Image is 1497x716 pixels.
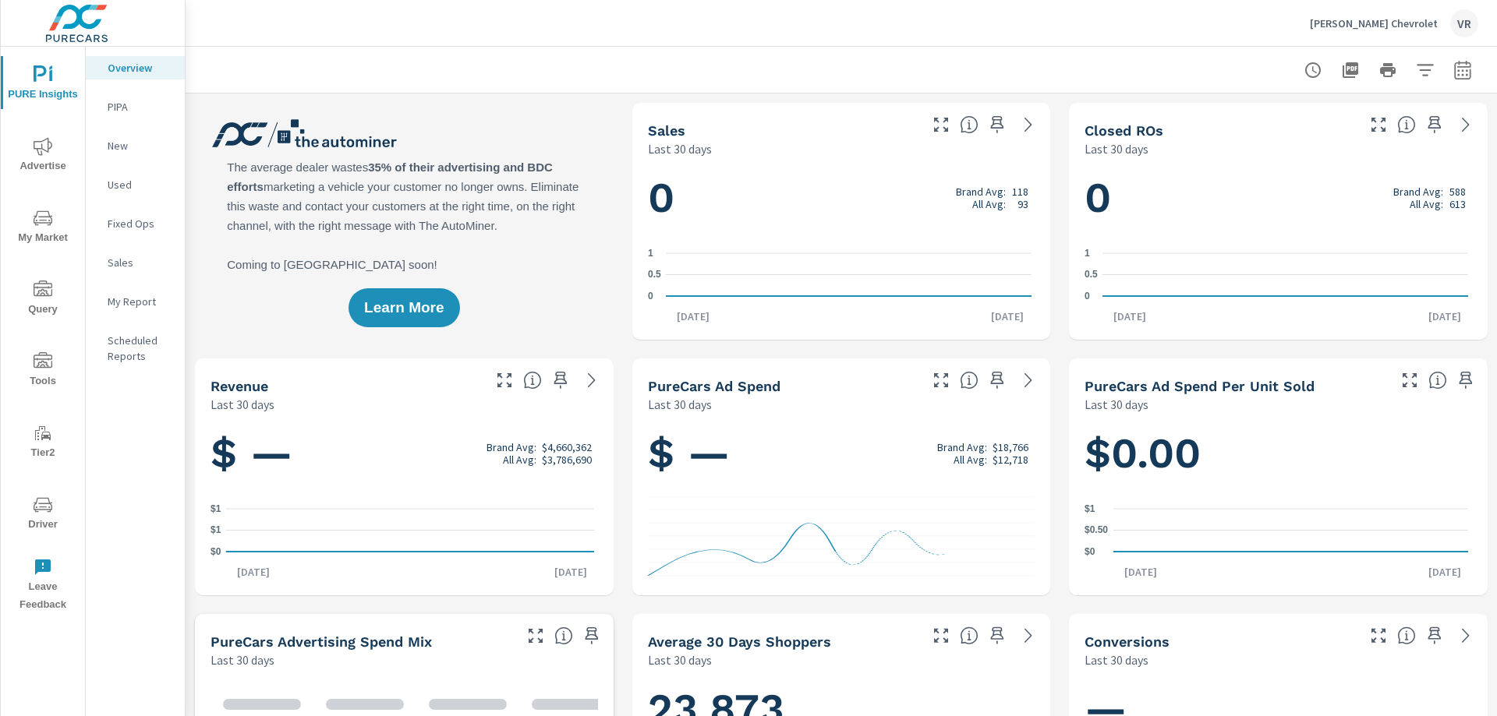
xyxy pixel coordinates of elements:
span: PURE Insights [5,65,80,104]
h5: Revenue [211,378,268,394]
text: 1 [1085,248,1090,259]
p: All Avg: [1410,198,1443,210]
p: New [108,138,172,153]
h5: Conversions [1085,633,1170,650]
div: Fixed Ops [86,212,185,235]
div: Overview [86,56,185,79]
div: New [86,134,185,157]
p: Last 30 days [648,395,712,414]
text: $1 [211,525,221,536]
span: The number of dealer-specified goals completed by a visitor. [Source: This data is provided by th... [1397,626,1416,645]
span: Save this to your personalized report [1422,112,1447,137]
h1: 0 [1085,171,1472,224]
span: Tier2 [5,424,80,462]
p: Fixed Ops [108,216,172,231]
p: [DATE] [980,309,1035,324]
p: My Report [108,294,172,309]
button: Select Date Range [1447,55,1478,86]
button: Print Report [1372,55,1403,86]
p: [DATE] [1113,564,1168,580]
h5: PureCars Ad Spend [648,378,780,394]
button: Make Fullscreen [929,623,954,648]
h5: Sales [648,122,685,139]
div: nav menu [1,47,85,620]
span: Driver [5,496,80,534]
h1: $0.00 [1085,427,1472,480]
div: My Report [86,290,185,313]
div: Used [86,173,185,196]
p: Brand Avg: [487,441,536,453]
p: Overview [108,60,172,76]
span: Save this to your personalized report [985,623,1010,648]
p: [DATE] [666,309,720,324]
p: Last 30 days [1085,395,1148,414]
p: 118 [1012,185,1028,198]
button: Make Fullscreen [492,368,517,393]
button: Make Fullscreen [1366,623,1391,648]
a: See more details in report [1016,623,1041,648]
a: See more details in report [1016,112,1041,137]
p: [DATE] [226,564,281,580]
a: See more details in report [579,368,604,393]
text: $1 [1085,503,1095,514]
p: 613 [1449,198,1466,210]
div: VR [1450,9,1478,37]
button: Make Fullscreen [523,623,548,648]
span: A rolling 30 day total of daily Shoppers on the dealership website, averaged over the selected da... [960,626,979,645]
p: Brand Avg: [937,441,987,453]
p: Brand Avg: [956,185,1006,198]
text: $0 [1085,546,1095,557]
p: Last 30 days [1085,139,1148,158]
button: Make Fullscreen [929,112,954,137]
button: "Export Report to PDF" [1335,55,1366,86]
p: PIPA [108,99,172,115]
text: 0 [648,291,653,302]
h5: Closed ROs [1085,122,1163,139]
p: [DATE] [543,564,598,580]
span: Tools [5,352,80,390]
div: Sales [86,251,185,274]
text: $1 [211,503,221,514]
p: Last 30 days [211,651,274,669]
h5: Average 30 Days Shoppers [648,633,831,650]
span: My Market [5,209,80,247]
button: Make Fullscreen [929,368,954,393]
button: Make Fullscreen [1397,368,1422,393]
span: This table looks at how you compare to the amount of budget you spend per channel as opposed to y... [554,626,573,645]
p: Last 30 days [211,395,274,414]
div: PIPA [86,95,185,118]
p: $4,660,362 [542,441,592,453]
p: 588 [1449,185,1466,198]
p: Used [108,177,172,192]
span: Save this to your personalized report [1422,623,1447,648]
p: Last 30 days [1085,651,1148,669]
button: Learn More [349,288,459,327]
p: $3,786,690 [542,453,592,466]
p: [DATE] [1102,309,1157,324]
span: Save this to your personalized report [579,623,604,648]
h5: PureCars Advertising Spend Mix [211,633,432,650]
h5: PureCars Ad Spend Per Unit Sold [1085,378,1315,394]
span: Save this to your personalized report [985,112,1010,137]
button: Make Fullscreen [1366,112,1391,137]
span: Leave Feedback [5,558,80,614]
span: Advertise [5,137,80,175]
p: [PERSON_NAME] Chevrolet [1310,16,1438,30]
p: [DATE] [1417,564,1472,580]
div: Scheduled Reports [86,329,185,368]
text: $0.50 [1085,525,1108,536]
h1: $ — [211,427,598,480]
text: 0.5 [648,270,661,280]
p: Sales [108,255,172,270]
a: See more details in report [1016,368,1041,393]
text: 1 [648,248,653,259]
span: Save this to your personalized report [548,368,573,393]
p: All Avg: [972,198,1006,210]
p: $18,766 [993,441,1028,453]
span: Average cost of advertising per each vehicle sold at the dealer over the selected date range. The... [1428,371,1447,390]
h1: 0 [648,171,1035,224]
text: $0 [211,546,221,557]
text: 0 [1085,291,1090,302]
span: Save this to your personalized report [1453,368,1478,393]
button: Apply Filters [1410,55,1441,86]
